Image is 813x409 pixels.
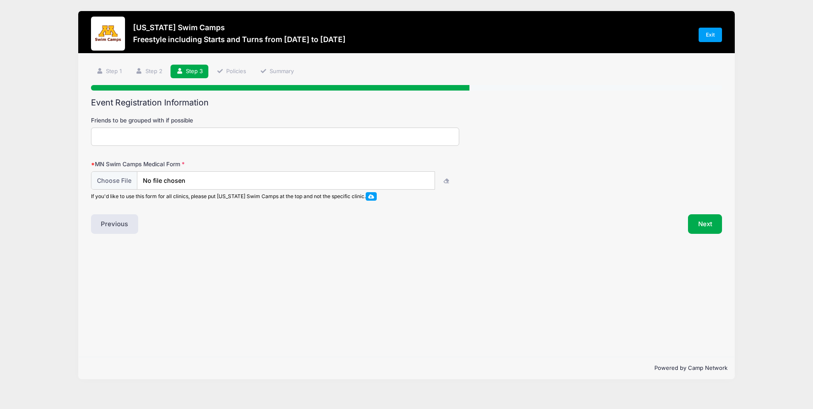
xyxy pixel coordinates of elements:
a: Policies [211,65,252,79]
button: Previous [91,214,139,234]
a: Summary [255,65,300,79]
a: Exit [699,28,722,42]
p: Powered by Camp Network [85,364,728,372]
a: Step 2 [130,65,168,79]
label: MN Swim Camps Medical Form [91,160,301,168]
div: If you'd like to use this form for all clinics, please put [US_STATE] Swim Camps at the top and n... [91,192,459,200]
h2: Event Registration Information [91,98,722,108]
label: Friends to be grouped with if possible [91,116,301,125]
a: Step 1 [91,65,128,79]
a: Step 3 [171,65,208,79]
h3: Freestyle including Starts and Turns from [DATE] to [DATE] [133,35,346,44]
h3: [US_STATE] Swim Camps [133,23,346,32]
button: Next [688,214,722,234]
